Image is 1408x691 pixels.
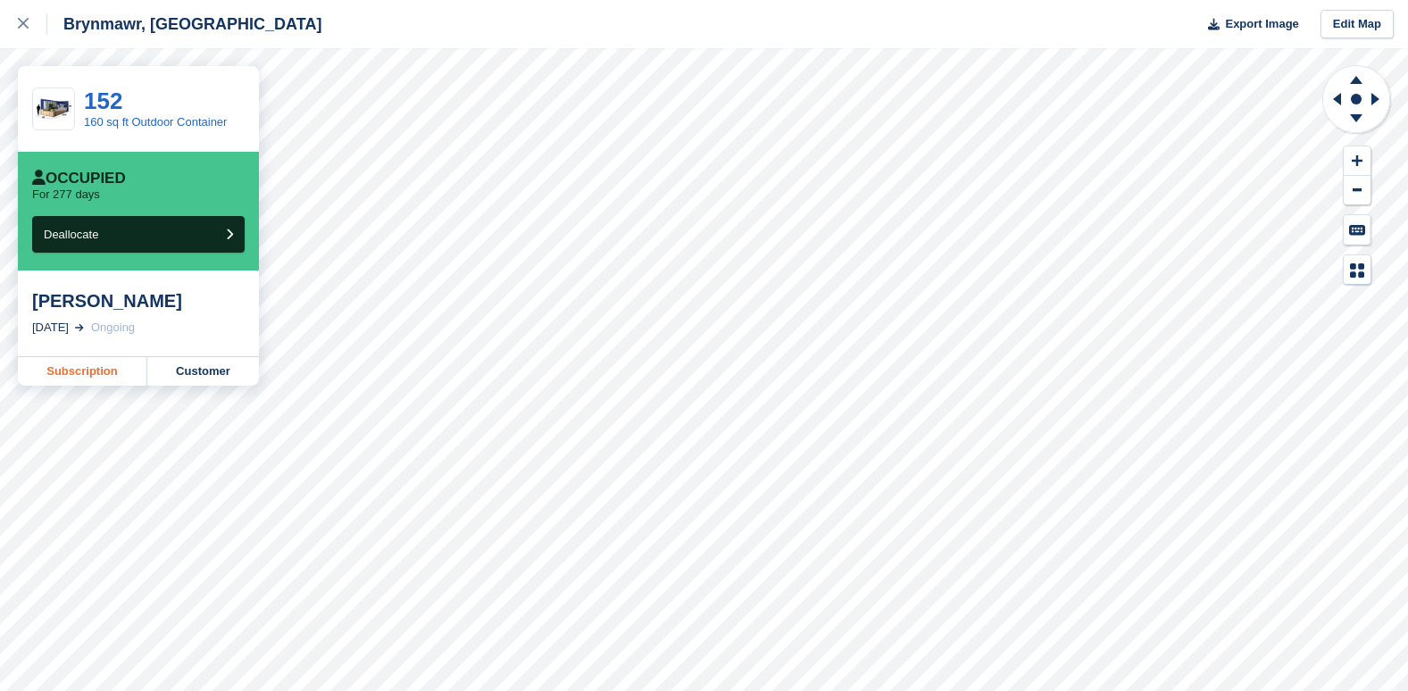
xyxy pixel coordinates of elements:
button: Export Image [1197,10,1299,39]
div: [PERSON_NAME] [32,290,245,312]
div: [DATE] [32,319,69,337]
div: Occupied [32,170,126,187]
a: Subscription [18,357,147,386]
button: Map Legend [1344,255,1371,285]
a: Customer [147,357,259,386]
button: Zoom Out [1344,176,1371,205]
div: Brynmawr, [GEOGRAPHIC_DATA] [47,13,321,35]
a: Edit Map [1321,10,1394,39]
div: Ongoing [91,319,135,337]
a: 160 sq ft Outdoor Container [84,115,227,129]
p: For 277 days [32,187,100,202]
button: Zoom In [1344,146,1371,176]
a: 152 [84,87,122,114]
button: Keyboard Shortcuts [1344,215,1371,245]
span: Deallocate [44,228,98,241]
img: arrow-right-light-icn-cde0832a797a2874e46488d9cf13f60e5c3a73dbe684e267c42b8395dfbc2abf.svg [75,324,84,331]
span: Export Image [1225,15,1298,33]
button: Deallocate [32,216,245,253]
img: 20-ft-container.jpg [33,94,74,125]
